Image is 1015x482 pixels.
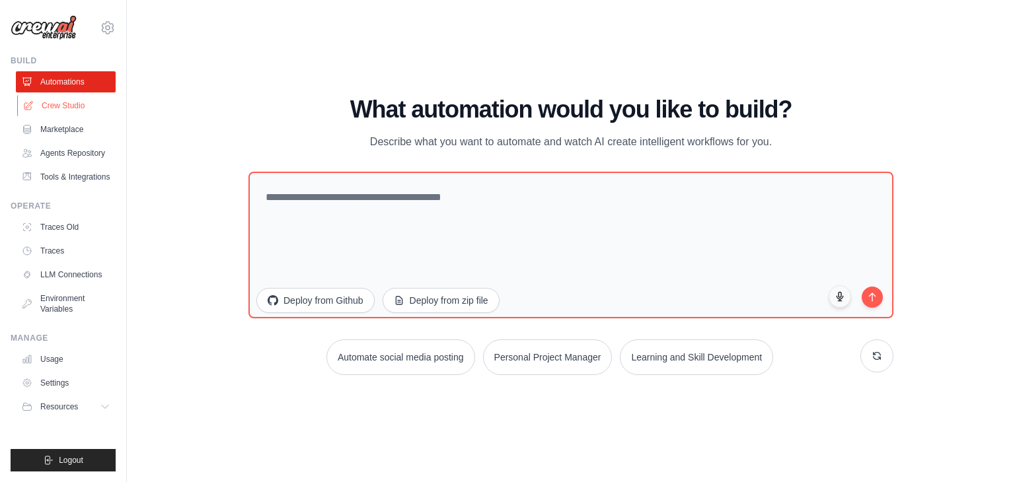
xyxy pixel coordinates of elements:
button: Logout [11,449,116,471]
iframe: Chat Widget [949,419,1015,482]
a: Tools & Integrations [16,166,116,188]
span: Logout [59,455,83,465]
button: Automate social media posting [326,339,475,375]
button: Learning and Skill Development [620,339,773,375]
a: Usage [16,349,116,370]
button: Resources [16,396,116,417]
a: Settings [16,372,116,394]
button: Personal Project Manager [483,339,613,375]
h1: What automation would you like to build? [248,96,893,123]
a: Agents Repository [16,143,116,164]
button: Deploy from Github [256,288,375,313]
button: Deploy from zip file [383,288,500,313]
a: Environment Variables [16,288,116,320]
div: Manage [11,333,116,343]
p: Describe what you want to automate and watch AI create intelligent workflows for you. [349,133,793,151]
span: Resources [40,401,78,412]
a: Automations [16,71,116,92]
a: Marketplace [16,119,116,140]
img: Logo [11,15,77,40]
a: Traces Old [16,217,116,238]
a: LLM Connections [16,264,116,285]
a: Traces [16,240,116,261]
a: Crew Studio [17,95,117,116]
div: Chat-Widget [949,419,1015,482]
div: Operate [11,201,116,211]
div: Build [11,55,116,66]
